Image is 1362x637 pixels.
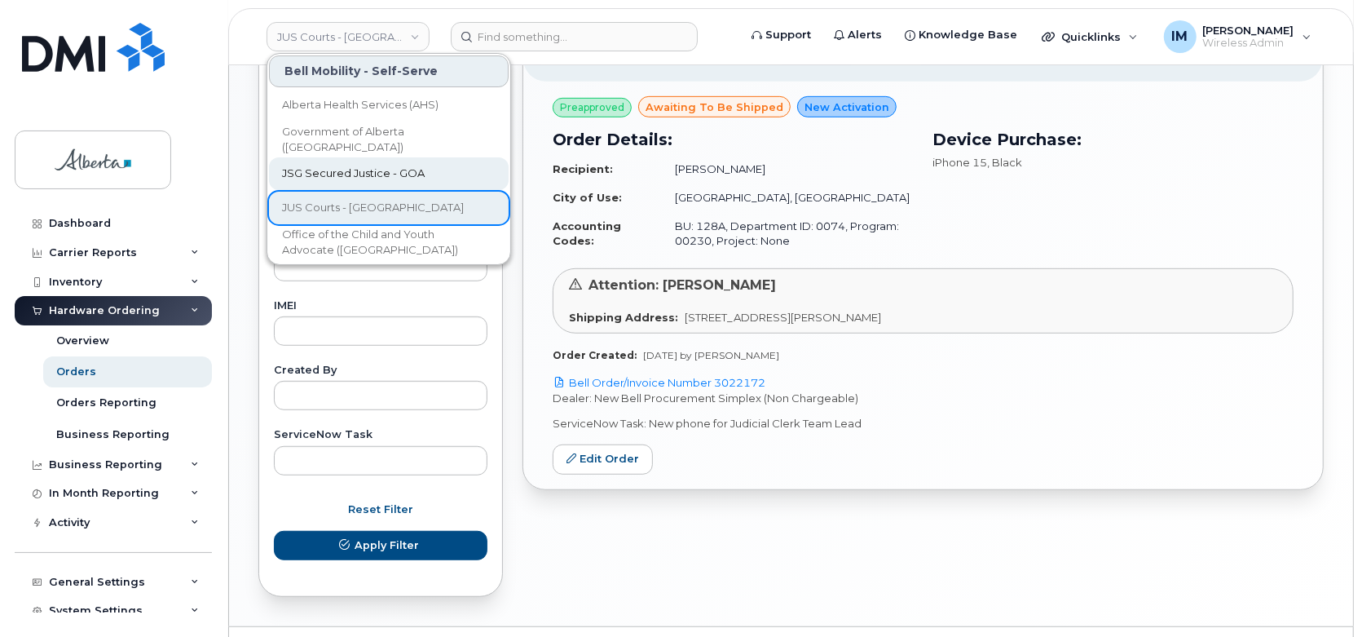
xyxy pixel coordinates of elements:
span: Office of the Child and Youth Advocate ([GEOGRAPHIC_DATA]) [282,227,469,259]
button: Apply Filter [274,531,487,560]
strong: Order Created: [553,349,637,361]
div: Bell Mobility - Self-Serve [269,55,509,87]
span: JUS Courts - [GEOGRAPHIC_DATA] [282,200,464,216]
a: Edit Order [553,445,653,475]
label: IMEI [274,301,487,312]
span: IM [1172,27,1188,46]
span: Wireless Admin [1203,37,1294,50]
p: ServiceNow Task: New phone for Judicial Clerk Team Lead [553,416,1294,431]
strong: City of Use: [553,191,622,204]
span: Alerts [848,27,882,43]
td: [PERSON_NAME] [660,155,914,184]
span: [PERSON_NAME] [1203,24,1294,37]
a: Government of Alberta ([GEOGRAPHIC_DATA]) [269,123,509,156]
span: JSG Secured Justice - GOA [282,166,425,182]
span: Alberta Health Services (AHS) [282,97,439,113]
a: Office of the Child and Youth Advocate ([GEOGRAPHIC_DATA]) [269,226,509,259]
input: Find something... [451,22,698,51]
span: Quicklinks [1061,30,1121,43]
a: JUS Courts - GOA [267,22,430,51]
span: awaiting to be shipped [646,100,783,115]
span: iPhone 15 [933,156,988,169]
button: Reset Filter [274,495,487,524]
span: Apply Filter [355,537,419,553]
a: Knowledge Base [893,19,1029,51]
span: Reset Filter [348,502,413,517]
h3: Device Purchase: [933,127,1294,152]
span: [DATE] by [PERSON_NAME] [643,349,779,361]
a: Alerts [822,19,893,51]
a: Bell Order/Invoice Number 3022172 [553,376,765,389]
span: Support [765,27,811,43]
a: Alberta Health Services (AHS) [269,89,509,122]
span: , Black [988,156,1023,169]
strong: Shipping Address: [569,311,678,324]
span: New Activation [804,100,889,115]
span: Government of Alberta ([GEOGRAPHIC_DATA]) [282,124,469,156]
div: Iris MacKinnon [1153,20,1323,53]
span: Preapproved [560,100,624,115]
td: [GEOGRAPHIC_DATA], [GEOGRAPHIC_DATA] [660,184,914,212]
a: Support [740,19,822,51]
td: BU: 128A, Department ID: 0074, Program: 00230, Project: None [660,212,914,255]
h3: Order Details: [553,127,914,152]
span: Knowledge Base [919,27,1017,43]
a: JSG Secured Justice - GOA [269,157,509,190]
span: Attention: [PERSON_NAME] [588,277,776,293]
strong: Accounting Codes: [553,219,621,248]
label: Created By [274,365,487,376]
span: [STREET_ADDRESS][PERSON_NAME] [685,311,881,324]
div: Quicklinks [1030,20,1149,53]
label: ServiceNow Task [274,430,487,440]
strong: Recipient: [553,162,613,175]
a: JUS Courts - [GEOGRAPHIC_DATA] [269,192,509,224]
p: Dealer: New Bell Procurement Simplex (Non Chargeable) [553,391,1294,406]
